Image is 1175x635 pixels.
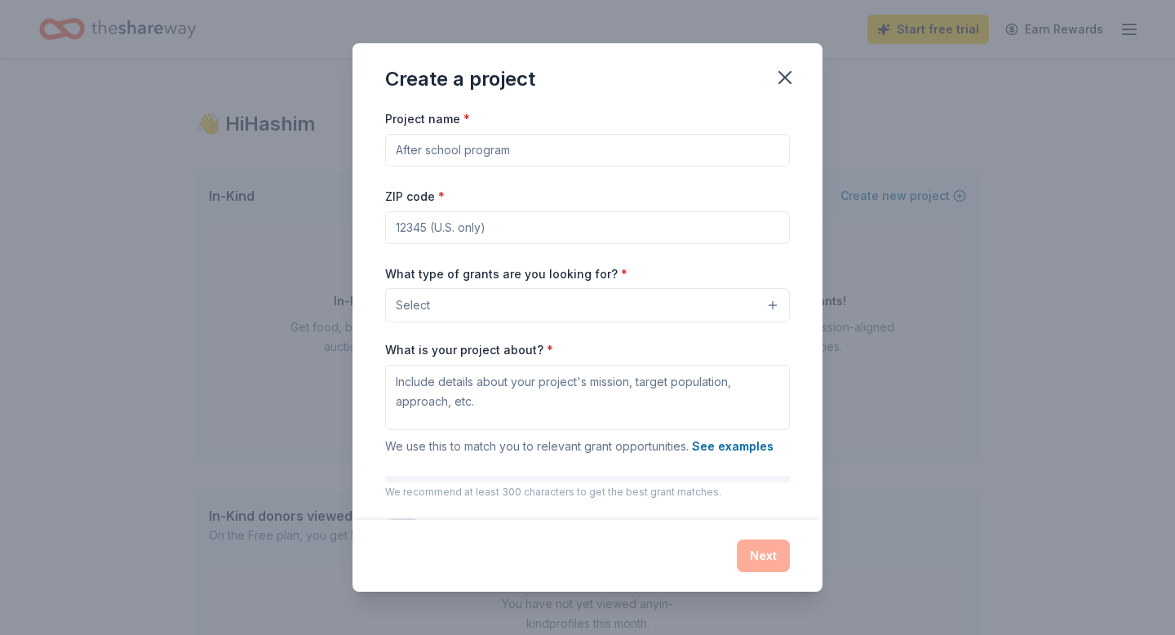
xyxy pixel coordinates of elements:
[385,66,535,92] div: Create a project
[692,437,774,456] button: See examples
[385,486,790,499] p: We recommend at least 300 characters to get the best grant matches.
[385,288,790,322] button: Select
[385,134,790,167] input: After school program
[385,111,470,127] label: Project name
[385,266,627,282] label: What type of grants are you looking for?
[385,342,553,358] label: What is your project about?
[385,439,774,453] span: We use this to match you to relevant grant opportunities.
[385,189,445,205] label: ZIP code
[385,211,790,244] input: 12345 (U.S. only)
[396,295,430,315] span: Select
